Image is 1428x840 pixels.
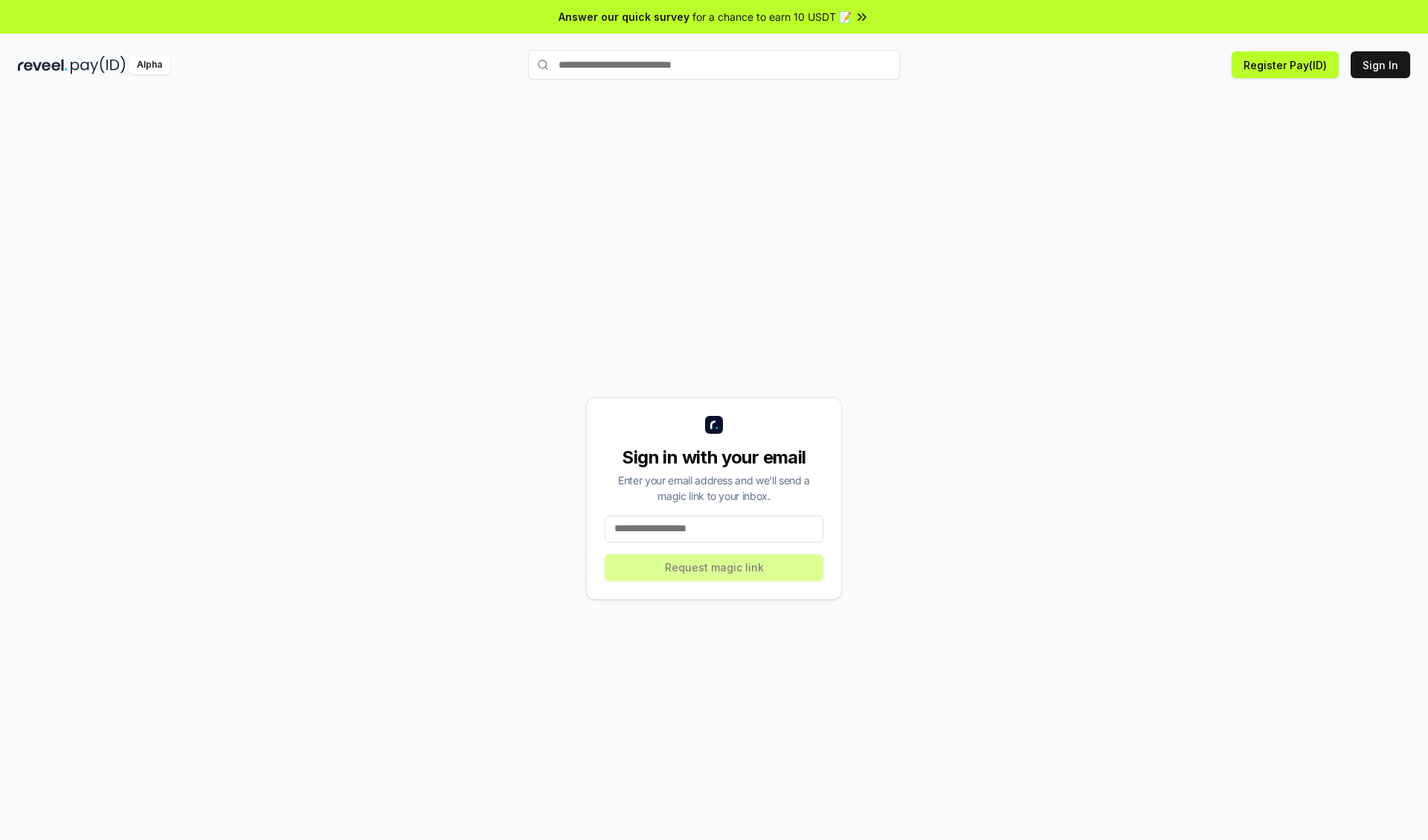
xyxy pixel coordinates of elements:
div: Sign in with your email [605,446,823,469]
img: logo_small [705,416,723,434]
div: Alpha [129,56,170,74]
span: Answer our quick survey [559,9,689,25]
div: Enter your email address and we’ll send a magic link to your inbox. [605,472,823,504]
img: reveel_dark [18,56,68,74]
span: for a chance to earn 10 USDT 📝 [692,9,852,25]
button: Sign In [1351,51,1410,78]
button: Register Pay(ID) [1232,51,1339,78]
img: pay_id [71,56,126,74]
